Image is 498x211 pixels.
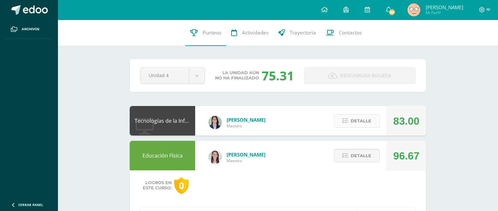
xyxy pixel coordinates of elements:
span: Unidad 4 [149,68,181,83]
span: Maestro [227,158,266,163]
div: 83.00 [393,106,419,136]
button: Detalle [334,114,380,128]
span: [PERSON_NAME] [425,4,463,11]
img: 7489ccb779e23ff9f2c3e89c21f82ed0.png [209,116,222,129]
span: Detalle [351,150,371,162]
span: [PERSON_NAME] [227,116,266,123]
div: 75.31 [262,67,294,84]
a: Punteos [185,20,226,46]
img: 534664ee60f520b42d8813f001d89cd9.png [407,3,420,16]
span: Cerrar panel [18,202,43,207]
a: Contactos [321,20,367,46]
button: Detalle [334,149,380,162]
span: Maestro [227,123,266,129]
a: Trayectoria [273,20,321,46]
span: Descargar boleta [340,68,391,84]
span: Actividades [242,29,268,36]
div: 0 [174,177,189,194]
span: La unidad aún no ha finalizado [215,70,259,81]
span: Archivos [22,27,39,32]
div: Educación Física [130,141,195,170]
a: Unidad 4 [140,68,205,84]
span: Logros en este curso: [143,180,172,191]
span: [PERSON_NAME] [227,151,266,158]
span: 98 [388,9,396,16]
img: 68dbb99899dc55733cac1a14d9d2f825.png [209,151,222,164]
a: Archivos [5,20,52,39]
span: Trayectoria [290,29,316,36]
div: Tecnologías de la Información y Comunicación: Computación [130,106,195,136]
div: 96.67 [393,141,419,171]
span: Punteos [203,29,221,36]
span: Mi Perfil [425,10,463,15]
span: Detalle [351,115,371,127]
span: Contactos [339,29,362,36]
a: Actividades [226,20,273,46]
